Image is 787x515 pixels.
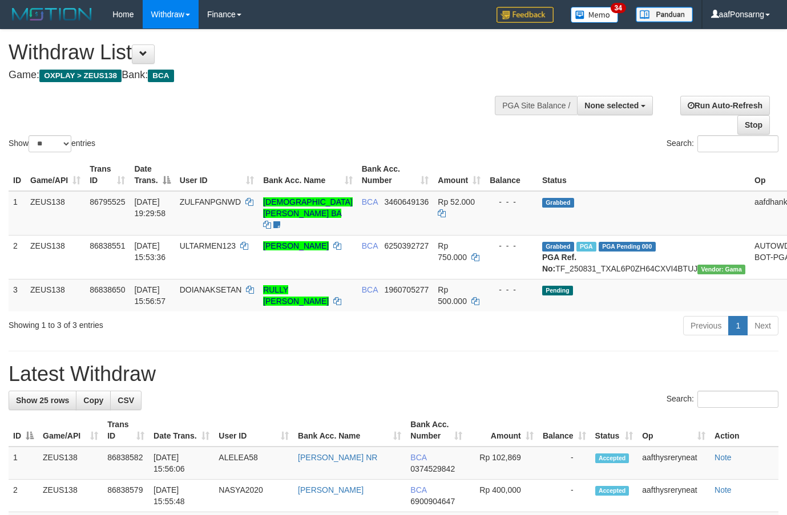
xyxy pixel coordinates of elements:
td: 1 [9,191,26,236]
a: Next [747,316,778,335]
th: ID: activate to sort column descending [9,414,38,447]
h1: Withdraw List [9,41,513,64]
span: BCA [410,485,426,494]
span: [DATE] 15:53:36 [134,241,166,262]
a: [PERSON_NAME] NR [298,453,377,462]
span: Copy 6250392727 to clipboard [384,241,429,250]
td: 86838582 [103,447,149,480]
td: TF_250831_TXAL6P0ZH64CXVI4BTUJ [538,235,750,279]
td: Rp 102,869 [467,447,538,480]
div: - - - [490,284,533,295]
a: Note [715,485,732,494]
span: ZULFANPGNWD [180,197,241,206]
div: - - - [490,196,533,208]
span: Accepted [595,486,629,496]
th: User ID: activate to sort column ascending [175,159,259,191]
th: ID [9,159,26,191]
img: MOTION_logo.png [9,6,95,23]
span: ULTARMEN123 [180,241,236,250]
img: Feedback.jpg [497,7,554,23]
label: Search: [667,391,778,408]
h4: Game: Bank: [9,70,513,81]
select: Showentries [29,135,71,152]
th: Bank Acc. Name: activate to sort column ascending [293,414,406,447]
th: Amount: activate to sort column ascending [433,159,485,191]
td: 86838579 [103,480,149,512]
th: Balance [485,159,538,191]
span: Grabbed [542,242,574,252]
th: Bank Acc. Name: activate to sort column ascending [259,159,357,191]
span: Rp 500.000 [438,285,467,306]
td: aafthysreryneat [637,480,710,512]
span: Copy 3460649136 to clipboard [384,197,429,206]
td: - [538,447,591,480]
th: Date Trans.: activate to sort column descending [130,159,175,191]
img: panduan.png [636,7,693,22]
th: Trans ID: activate to sort column ascending [85,159,130,191]
th: User ID: activate to sort column ascending [214,414,293,447]
a: Show 25 rows [9,391,76,410]
td: 2 [9,235,26,279]
span: Marked by aafnoeunsreypich [576,242,596,252]
span: BCA [410,453,426,462]
td: ZEUS138 [26,279,85,311]
th: Bank Acc. Number: activate to sort column ascending [406,414,466,447]
a: Previous [683,316,729,335]
td: NASYA2020 [214,480,293,512]
td: 1 [9,447,38,480]
td: [DATE] 15:56:06 [149,447,214,480]
span: Vendor URL: https://trx31.1velocity.biz [697,265,745,274]
span: [DATE] 19:29:58 [134,197,166,218]
td: Rp 400,000 [467,480,538,512]
td: ZEUS138 [26,191,85,236]
span: CSV [118,396,134,405]
td: ZEUS138 [38,447,103,480]
td: 2 [9,480,38,512]
span: BCA [362,285,378,294]
th: Balance: activate to sort column ascending [538,414,591,447]
th: Game/API: activate to sort column ascending [38,414,103,447]
label: Show entries [9,135,95,152]
span: OXPLAY > ZEUS138 [39,70,122,82]
th: Bank Acc. Number: activate to sort column ascending [357,159,434,191]
a: 1 [728,316,748,335]
th: Game/API: activate to sort column ascending [26,159,85,191]
b: PGA Ref. No: [542,253,576,273]
th: Amount: activate to sort column ascending [467,414,538,447]
td: ZEUS138 [38,480,103,512]
span: [DATE] 15:56:57 [134,285,166,306]
span: DOIANAKSETAN [180,285,242,294]
span: BCA [362,241,378,250]
div: - - - [490,240,533,252]
h1: Latest Withdraw [9,363,778,386]
th: Status: activate to sort column ascending [591,414,638,447]
span: Grabbed [542,198,574,208]
span: Copy 6900904647 to clipboard [410,497,455,506]
a: CSV [110,391,142,410]
button: None selected [577,96,653,115]
th: Action [710,414,778,447]
span: Accepted [595,453,629,463]
span: PGA Pending [599,242,656,252]
a: [DEMOGRAPHIC_DATA][PERSON_NAME] BA [263,197,353,218]
a: RULLY [PERSON_NAME] [263,285,329,306]
span: Show 25 rows [16,396,69,405]
a: [PERSON_NAME] [298,485,364,494]
span: Pending [542,286,573,295]
td: aafthysreryneat [637,447,710,480]
div: PGA Site Balance / [495,96,577,115]
span: Copy 0374529842 to clipboard [410,464,455,473]
span: None selected [584,101,639,110]
span: 86838551 [90,241,125,250]
a: Stop [737,115,770,135]
label: Search: [667,135,778,152]
span: BCA [148,70,173,82]
a: Note [715,453,732,462]
td: [DATE] 15:55:48 [149,480,214,512]
span: Copy [83,396,103,405]
a: Copy [76,391,111,410]
span: 86795525 [90,197,125,206]
span: 86838650 [90,285,125,294]
td: ALELEA58 [214,447,293,480]
span: 34 [611,3,626,13]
